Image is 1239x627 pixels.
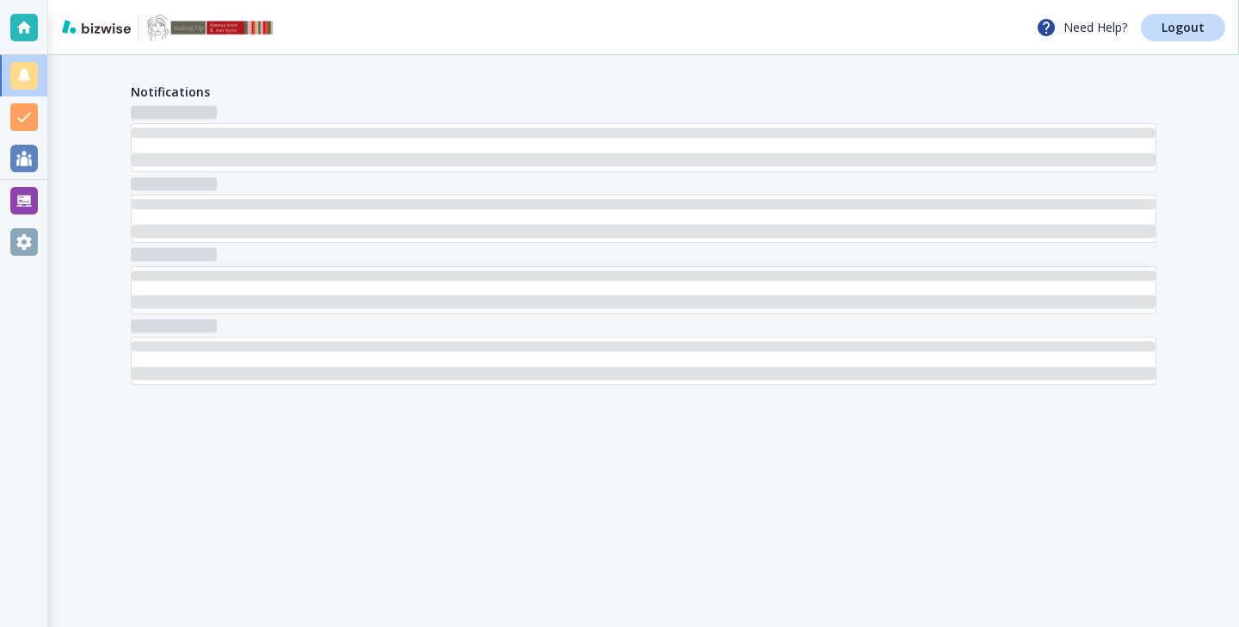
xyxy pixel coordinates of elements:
[131,83,210,101] h4: Notifications
[62,20,131,34] img: bizwise
[1141,14,1225,41] a: Logout
[145,14,275,41] img: Doris Lew
[1036,17,1127,38] p: Need Help?
[1162,22,1205,34] p: Logout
